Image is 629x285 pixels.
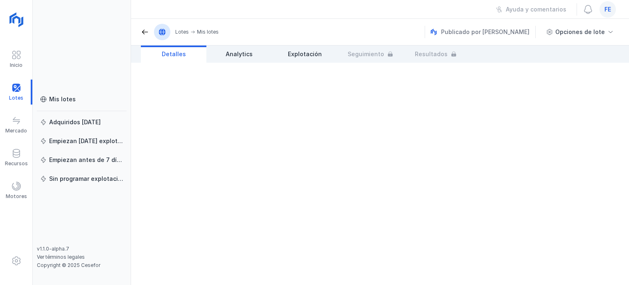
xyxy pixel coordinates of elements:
span: Explotación [288,50,322,58]
span: Seguimiento [348,50,384,58]
button: Ayuda y comentarios [491,2,572,16]
span: Detalles [162,50,186,58]
a: Empiezan [DATE] explotación [37,134,127,148]
div: Motores [6,193,27,200]
div: Adquiridos [DATE] [49,118,101,126]
div: Empiezan antes de 7 días [49,156,123,164]
div: Copyright © 2025 Cesefor [37,262,127,269]
a: Empiezan antes de 7 días [37,153,127,167]
a: Mis lotes [37,92,127,107]
div: Mis lotes [197,29,219,35]
div: Mis lotes [49,95,76,103]
div: Publicado por [PERSON_NAME] [430,26,537,38]
a: Analytics [206,46,272,63]
div: Mercado [5,128,27,134]
span: fe [604,5,611,14]
div: v1.1.0-alpha.7 [37,246,127,252]
a: Explotación [272,46,337,63]
div: Inicio [10,62,23,68]
div: Empiezan [DATE] explotación [49,137,123,145]
span: Resultados [415,50,448,58]
img: nemus.svg [430,29,437,35]
div: Lotes [175,29,189,35]
a: Adquiridos [DATE] [37,115,127,130]
div: Opciones de lote [555,28,605,36]
span: Analytics [226,50,253,58]
div: Ayuda y comentarios [506,5,566,14]
img: logoRight.svg [6,9,27,30]
div: Recursos [5,160,28,167]
a: Ver términos legales [37,254,85,260]
a: Sin programar explotación [37,171,127,186]
a: Detalles [141,46,206,63]
a: Resultados [403,46,468,63]
div: Sin programar explotación [49,175,123,183]
a: Seguimiento [337,46,403,63]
